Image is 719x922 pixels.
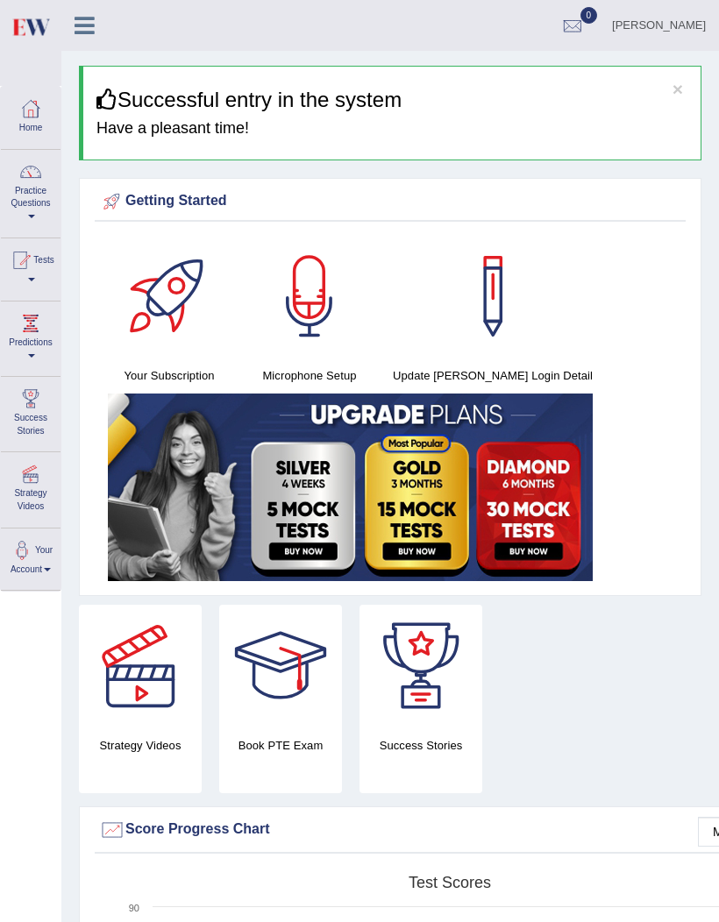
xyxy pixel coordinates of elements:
[108,394,593,581] img: small5.jpg
[1,528,61,585] a: Your Account
[129,903,139,913] text: 90
[79,736,202,755] h4: Strategy Videos
[580,7,598,24] span: 0
[388,366,597,385] h4: Update [PERSON_NAME] Login Detail
[219,736,342,755] h4: Book PTE Exam
[409,874,491,891] tspan: Test scores
[99,188,681,215] div: Getting Started
[1,238,61,295] a: Tests
[673,80,683,98] button: ×
[108,366,231,385] h4: Your Subscription
[1,377,61,446] a: Success Stories
[1,150,61,232] a: Practice Questions
[96,120,687,138] h4: Have a pleasant time!
[1,301,61,371] a: Predictions
[248,366,371,385] h4: Microphone Setup
[96,89,687,111] h3: Successful entry in the system
[1,87,61,144] a: Home
[1,452,61,521] a: Strategy Videos
[359,736,482,755] h4: Success Stories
